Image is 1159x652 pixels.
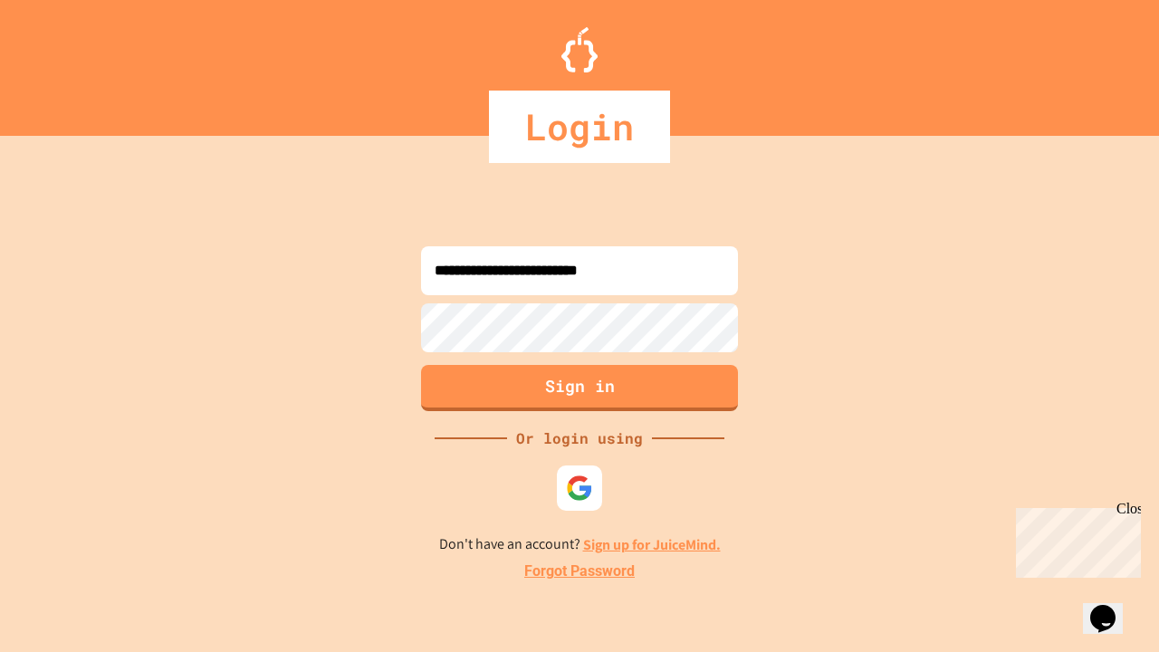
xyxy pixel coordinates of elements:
p: Don't have an account? [439,533,721,556]
iframe: chat widget [1083,580,1141,634]
div: Or login using [507,427,652,449]
img: Logo.svg [561,27,598,72]
button: Sign in [421,365,738,411]
a: Sign up for JuiceMind. [583,535,721,554]
div: Chat with us now!Close [7,7,125,115]
a: Forgot Password [524,561,635,582]
div: Login [489,91,670,163]
iframe: chat widget [1009,501,1141,578]
img: google-icon.svg [566,475,593,502]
